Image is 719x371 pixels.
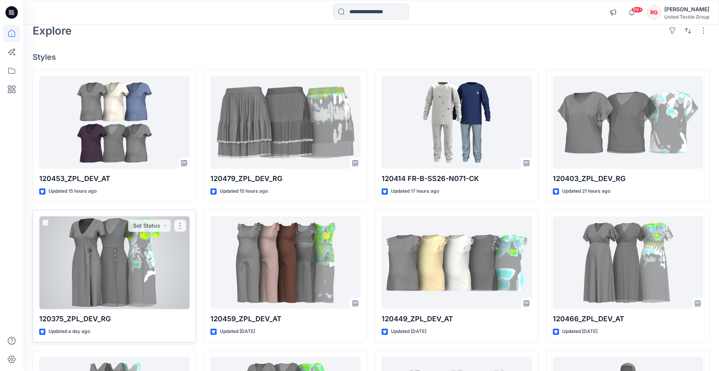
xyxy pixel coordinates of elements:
span: 99+ [631,7,643,13]
p: 120453_ZPL_DEV_AT [39,173,189,184]
a: 120466_ZPL_DEV_AT [553,216,703,309]
p: Updated 17 hours ago [391,187,439,195]
a: 120403_ZPL_DEV_RG [553,76,703,169]
div: United Textile Group [664,14,709,20]
p: 120449_ZPL_DEV_AT [382,314,532,324]
a: 120375_ZPL_DEV_RG [39,216,189,309]
p: 120414 FR-B-SS26-N071-CK [382,173,532,184]
a: 120449_ZPL_DEV_AT [382,216,532,309]
p: 120403_ZPL_DEV_RG [553,173,703,184]
p: Updated [DATE] [220,327,255,336]
p: Updated 15 hours ago [49,187,97,195]
div: RG [647,5,661,19]
p: Updated 21 hours ago [562,187,610,195]
p: Updated 15 hours ago [220,187,268,195]
a: 120453_ZPL_DEV_AT [39,76,189,169]
p: 120375_ZPL_DEV_RG [39,314,189,324]
a: 120459_ZPL_DEV_AT [210,216,361,309]
h4: Styles [33,52,710,62]
p: Updated [DATE] [562,327,597,336]
p: Updated a day ago [49,327,90,336]
div: [PERSON_NAME] [664,5,709,14]
a: 120414 FR-B-SS26-N071-CK [382,76,532,169]
a: 120479_ZPL_DEV_RG [210,76,361,169]
p: 120479_ZPL_DEV_RG [210,173,361,184]
p: Updated [DATE] [391,327,426,336]
h2: Explore [33,24,72,37]
p: 120466_ZPL_DEV_AT [553,314,703,324]
p: 120459_ZPL_DEV_AT [210,314,361,324]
